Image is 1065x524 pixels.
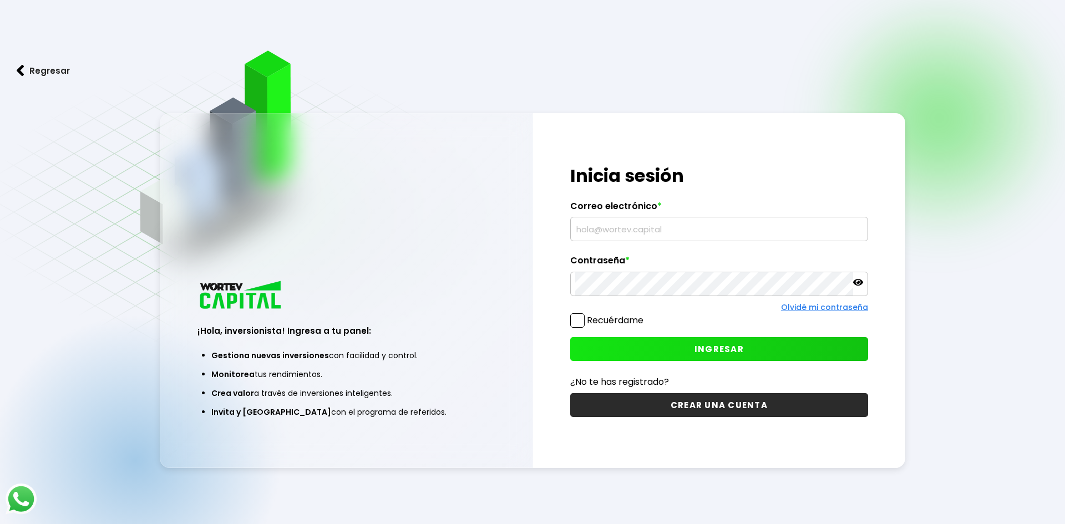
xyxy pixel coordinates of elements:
[694,343,744,355] span: INGRESAR
[211,369,255,380] span: Monitorea
[587,314,643,327] label: Recuérdame
[570,337,868,361] button: INGRESAR
[570,375,868,389] p: ¿No te has registrado?
[197,324,495,337] h3: ¡Hola, inversionista! Ingresa a tu panel:
[570,201,868,217] label: Correo electrónico
[211,406,331,418] span: Invita y [GEOGRAPHIC_DATA]
[570,375,868,417] a: ¿No te has registrado?CREAR UNA CUENTA
[570,162,868,189] h1: Inicia sesión
[781,302,868,313] a: Olvidé mi contraseña
[197,279,285,312] img: logo_wortev_capital
[211,403,481,421] li: con el programa de referidos.
[6,484,37,515] img: logos_whatsapp-icon.242b2217.svg
[17,65,24,77] img: flecha izquierda
[211,365,481,384] li: tus rendimientos.
[211,388,254,399] span: Crea valor
[575,217,863,241] input: hola@wortev.capital
[570,393,868,417] button: CREAR UNA CUENTA
[570,255,868,272] label: Contraseña
[211,384,481,403] li: a través de inversiones inteligentes.
[211,346,481,365] li: con facilidad y control.
[211,350,329,361] span: Gestiona nuevas inversiones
